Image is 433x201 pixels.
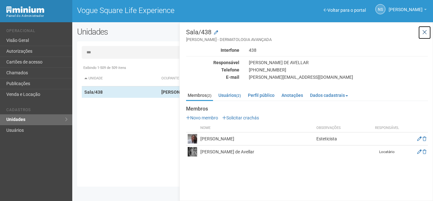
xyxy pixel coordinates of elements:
[236,93,241,98] small: (2)
[188,147,197,157] img: user.png
[423,136,426,141] a: Excluir membro
[188,134,197,144] img: user.png
[6,13,68,19] div: Painel do Administrador
[199,124,315,132] th: Nome
[214,30,218,36] a: Modificar a unidade
[375,4,385,14] a: NS
[315,124,371,132] th: Observações
[186,90,213,101] a: Membros(2)
[6,6,44,13] img: Minium
[222,115,259,120] a: Solicitar crachás
[244,47,433,53] div: 438
[207,93,211,98] small: (2)
[181,67,244,73] div: Telefone
[159,71,301,86] th: Ocupante: activate to sort column ascending
[417,136,422,141] a: Editar membro
[417,149,422,154] a: Editar membro
[186,106,428,112] strong: Membros
[186,29,428,43] h3: Sala/438
[84,90,103,95] strong: Sala/438
[199,145,315,158] td: [PERSON_NAME] de Avellar
[423,149,426,154] a: Excluir membro
[308,90,350,100] a: Dados cadastrais
[181,60,244,65] div: Responsável
[186,37,428,43] small: [PERSON_NAME] - DERMATOLOGIA AVANÇADA
[82,65,423,71] div: Exibindo 1-509 de 509 itens
[324,8,366,13] a: Voltar para o portal
[181,74,244,80] div: E-mail
[186,115,218,120] a: Novo membro
[389,1,423,12] span: Nicolle Silva
[6,108,68,114] li: Cadastros
[371,124,403,132] th: Responsável
[389,8,427,13] a: [PERSON_NAME]
[217,90,242,100] a: Usuários(2)
[77,27,218,37] h2: Unidades
[371,145,403,158] td: Locatário
[6,29,68,35] li: Operacional
[280,90,305,100] a: Anotações
[161,90,256,95] strong: [PERSON_NAME] - DERMATOLOGIA AVANÇADA
[199,132,315,145] td: [PERSON_NAME]
[77,6,248,15] h1: Vogue Square Life Experience
[82,71,159,86] th: Unidade: activate to sort column descending
[315,132,371,145] td: Esteticista
[244,74,433,80] div: [PERSON_NAME][EMAIL_ADDRESS][DOMAIN_NAME]
[244,60,433,65] div: [PERSON_NAME] DE AVELLAR
[244,67,433,73] div: [PHONE_NUMBER]
[246,90,276,100] a: Perfil público
[181,47,244,53] div: Interfone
